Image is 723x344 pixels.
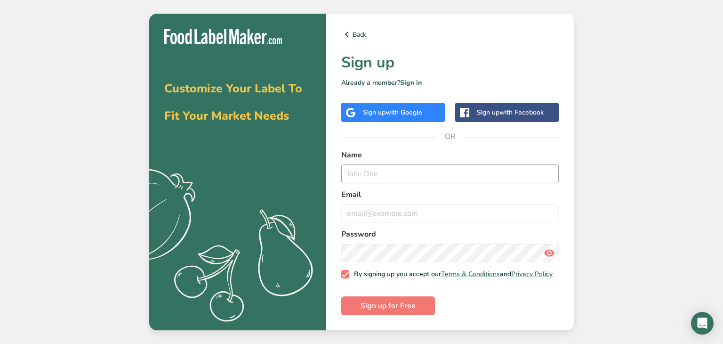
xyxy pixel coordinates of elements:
[341,296,435,315] button: Sign up for Free
[361,300,416,311] span: Sign up for Free
[341,204,559,223] input: email@example.com
[691,312,714,335] div: Open Intercom Messenger
[386,108,422,117] span: with Google
[341,29,559,40] a: Back
[477,107,544,117] div: Sign up
[341,149,559,161] label: Name
[441,270,500,278] a: Terms & Conditions
[363,107,422,117] div: Sign up
[341,229,559,240] label: Password
[341,164,559,183] input: John Doe
[341,51,559,74] h1: Sign up
[436,123,464,151] span: OR
[400,78,422,87] a: Sign in
[164,81,302,124] span: Customize Your Label To Fit Your Market Needs
[499,108,544,117] span: with Facebook
[511,270,553,278] a: Privacy Policy
[164,29,282,44] img: Food Label Maker
[349,270,553,278] span: By signing up you accept our and
[341,189,559,200] label: Email
[341,78,559,88] p: Already a member?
